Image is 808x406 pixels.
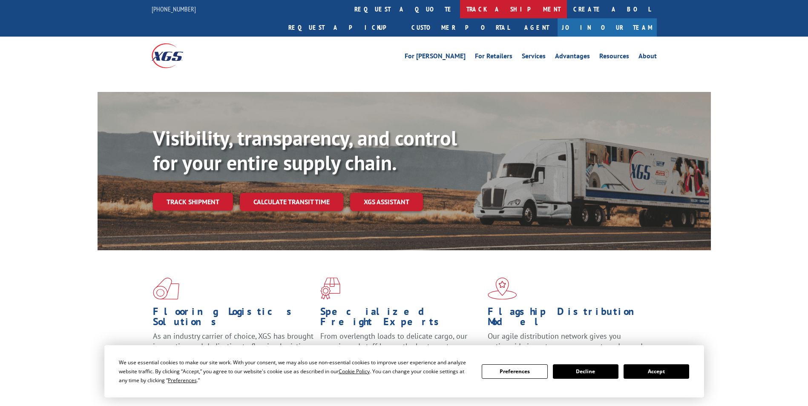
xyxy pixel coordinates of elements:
a: Join Our Team [558,18,657,37]
a: Request a pickup [282,18,405,37]
div: Cookie Consent Prompt [104,345,704,397]
a: Services [522,53,546,62]
span: Our agile distribution network gives you nationwide inventory management on demand. [488,331,644,351]
a: [PHONE_NUMBER] [152,5,196,13]
span: As an industry carrier of choice, XGS has brought innovation and dedication to flooring logistics... [153,331,313,361]
a: Resources [599,53,629,62]
span: Cookie Policy [339,368,370,375]
span: Preferences [168,377,197,384]
p: From overlength loads to delicate cargo, our experienced staff knows the best way to move your fr... [320,331,481,369]
button: Preferences [482,364,547,379]
h1: Specialized Freight Experts [320,306,481,331]
a: Calculate transit time [240,193,343,211]
a: Agent [516,18,558,37]
a: About [638,53,657,62]
img: xgs-icon-total-supply-chain-intelligence-red [153,277,179,300]
button: Accept [624,364,689,379]
a: Customer Portal [405,18,516,37]
b: Visibility, transparency, and control for your entire supply chain. [153,125,457,176]
a: Advantages [555,53,590,62]
img: xgs-icon-flagship-distribution-model-red [488,277,517,300]
img: xgs-icon-focused-on-flooring-red [320,277,340,300]
a: For [PERSON_NAME] [405,53,466,62]
button: Decline [553,364,618,379]
div: We use essential cookies to make our site work. With your consent, we may also use non-essential ... [119,358,472,385]
a: Track shipment [153,193,233,211]
a: XGS ASSISTANT [350,193,423,211]
h1: Flooring Logistics Solutions [153,306,314,331]
a: For Retailers [475,53,512,62]
h1: Flagship Distribution Model [488,306,649,331]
